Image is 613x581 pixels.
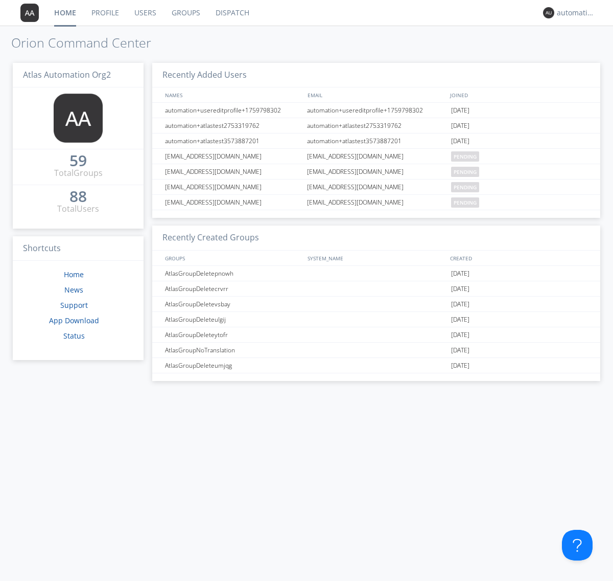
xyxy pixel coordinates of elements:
a: AtlasGroupDeleteumjqg[DATE] [152,358,600,373]
div: AtlasGroupNoTranslation [162,343,304,357]
div: automation+atlas0004+org2 [557,8,595,18]
a: AtlasGroupNoTranslation[DATE] [152,343,600,358]
div: EMAIL [305,87,447,102]
div: JOINED [447,87,591,102]
a: AtlasGroupDeletecrvrr[DATE] [152,281,600,297]
span: [DATE] [451,266,469,281]
div: SYSTEM_NAME [305,251,447,265]
span: [DATE] [451,103,469,118]
div: AtlasGroupDeletecrvrr [162,281,304,296]
a: [EMAIL_ADDRESS][DOMAIN_NAME][EMAIL_ADDRESS][DOMAIN_NAME]pending [152,164,600,180]
div: automation+atlastest3573887201 [304,133,449,148]
div: [EMAIL_ADDRESS][DOMAIN_NAME] [304,180,449,194]
span: [DATE] [451,343,469,358]
div: automation+atlastest2753319762 [162,118,304,133]
div: automation+usereditprofile+1759798302 [162,103,304,118]
h3: Shortcuts [13,236,144,261]
span: Atlas Automation Org2 [23,69,111,80]
a: 88 [69,191,87,203]
span: [DATE] [451,281,469,297]
div: [EMAIL_ADDRESS][DOMAIN_NAME] [304,195,449,210]
a: App Download [49,316,99,325]
span: [DATE] [451,133,469,149]
div: CREATED [447,251,591,265]
img: 373638.png [54,94,103,143]
a: Status [63,331,85,341]
a: AtlasGroupDeleteytofr[DATE] [152,327,600,343]
div: AtlasGroupDeleteumjqg [162,358,304,373]
div: [EMAIL_ADDRESS][DOMAIN_NAME] [162,164,304,179]
div: GROUPS [162,251,302,265]
span: [DATE] [451,358,469,373]
div: AtlasGroupDeletevsbay [162,297,304,311]
div: automation+atlastest3573887201 [162,133,304,148]
iframe: Toggle Customer Support [562,530,593,561]
a: Support [60,300,88,310]
a: AtlasGroupDeletepnowh[DATE] [152,266,600,281]
div: Total Groups [54,167,103,179]
div: [EMAIL_ADDRESS][DOMAIN_NAME] [162,195,304,210]
div: [EMAIL_ADDRESS][DOMAIN_NAME] [162,180,304,194]
div: automation+atlastest2753319762 [304,118,449,133]
h3: Recently Created Groups [152,226,600,251]
span: pending [451,197,479,208]
span: pending [451,151,479,162]
div: automation+usereditprofile+1759798302 [304,103,449,118]
div: [EMAIL_ADDRESS][DOMAIN_NAME] [304,164,449,179]
div: AtlasGroupDeletepnowh [162,266,304,281]
a: AtlasGroupDeleteulgij[DATE] [152,312,600,327]
div: AtlasGroupDeleteytofr [162,327,304,342]
h3: Recently Added Users [152,63,600,88]
div: NAMES [162,87,302,102]
a: News [64,285,83,295]
div: [EMAIL_ADDRESS][DOMAIN_NAME] [304,149,449,164]
span: [DATE] [451,312,469,327]
div: AtlasGroupDeleteulgij [162,312,304,327]
span: [DATE] [451,297,469,312]
a: automation+atlastest3573887201automation+atlastest3573887201[DATE] [152,133,600,149]
a: Home [64,270,84,279]
a: automation+usereditprofile+1759798302automation+usereditprofile+1759798302[DATE] [152,103,600,118]
a: [EMAIL_ADDRESS][DOMAIN_NAME][EMAIL_ADDRESS][DOMAIN_NAME]pending [152,180,600,195]
a: AtlasGroupDeletevsbay[DATE] [152,297,600,312]
span: [DATE] [451,118,469,133]
a: automation+atlastest2753319762automation+atlastest2753319762[DATE] [152,118,600,133]
img: 373638.png [20,4,39,22]
a: [EMAIL_ADDRESS][DOMAIN_NAME][EMAIL_ADDRESS][DOMAIN_NAME]pending [152,195,600,210]
div: [EMAIL_ADDRESS][DOMAIN_NAME] [162,149,304,164]
span: pending [451,167,479,177]
a: [EMAIL_ADDRESS][DOMAIN_NAME][EMAIL_ADDRESS][DOMAIN_NAME]pending [152,149,600,164]
div: 88 [69,191,87,202]
span: pending [451,182,479,192]
div: 59 [69,155,87,166]
div: Total Users [57,203,99,215]
a: 59 [69,155,87,167]
img: 373638.png [543,7,554,18]
span: [DATE] [451,327,469,343]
